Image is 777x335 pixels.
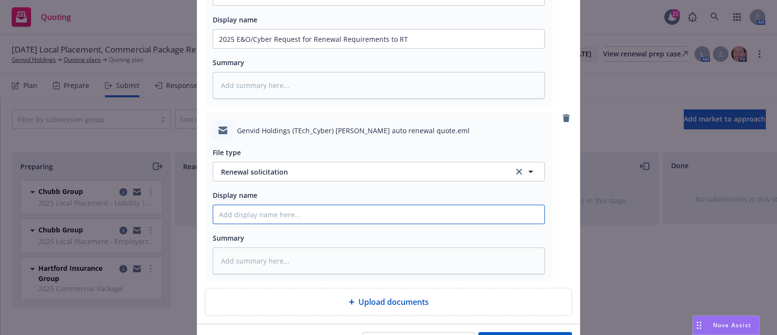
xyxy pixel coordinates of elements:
span: Summary [213,58,244,67]
span: Renewal solicitation [221,167,494,177]
span: Display name [213,191,257,200]
span: Upload documents [358,296,429,308]
input: Add display name here... [213,30,544,48]
a: clear selection [513,166,525,177]
div: Upload documents [205,288,572,316]
span: File type [213,148,241,157]
div: Drag to move [693,316,705,335]
button: Nova Assist [693,316,760,335]
input: Add display name here... [213,205,544,224]
a: remove [560,112,572,124]
span: Display name [213,15,257,24]
span: Nova Assist [713,321,751,329]
button: Renewal solicitationclear selection [213,162,545,181]
span: Summary [213,233,244,243]
span: Genvid Holdings (TEch_Cyber) [PERSON_NAME] auto renewal quote.eml [237,125,470,136]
